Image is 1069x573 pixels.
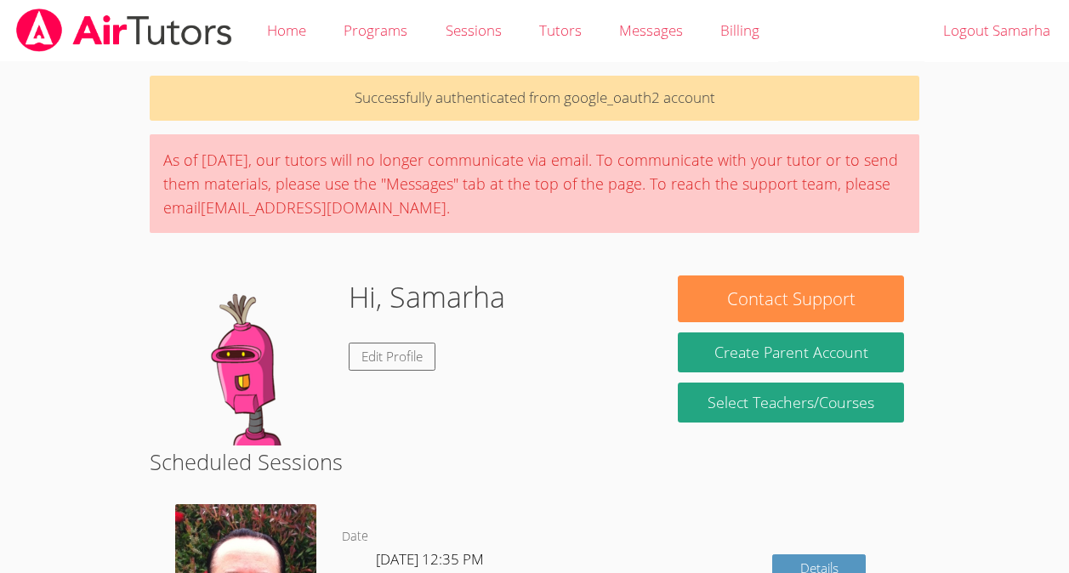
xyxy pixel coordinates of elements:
h1: Hi, Samarha [349,275,505,319]
a: Edit Profile [349,343,435,371]
button: Contact Support [678,275,903,322]
a: Select Teachers/Courses [678,383,903,423]
span: [DATE] 12:35 PM [376,549,484,569]
div: As of [DATE], our tutors will no longer communicate via email. To communicate with your tutor or ... [150,134,919,233]
span: Messages [619,20,683,40]
img: default.png [165,275,335,445]
p: Successfully authenticated from google_oauth2 account [150,76,919,121]
dt: Date [342,526,368,547]
img: airtutors_banner-c4298cdbf04f3fff15de1276eac7730deb9818008684d7c2e4769d2f7ddbe033.png [14,9,234,52]
button: Create Parent Account [678,332,903,372]
h2: Scheduled Sessions [150,445,919,478]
